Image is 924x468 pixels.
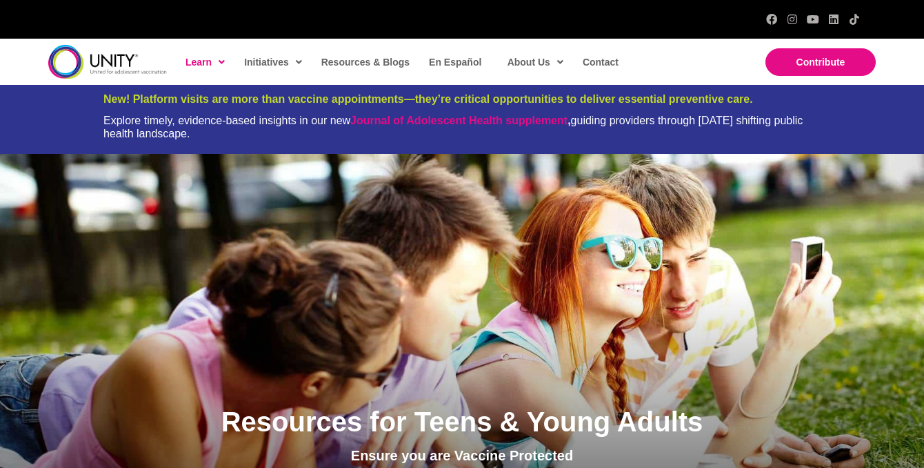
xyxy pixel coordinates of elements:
span: Contact [583,57,619,68]
a: En Español [422,46,487,78]
a: LinkedIn [828,14,839,25]
a: Contact [576,46,624,78]
span: Resources & Blogs [321,57,410,68]
span: Resources for Teens & Young Adults [221,407,703,437]
a: Instagram [787,14,798,25]
a: Contribute [765,48,876,76]
span: New! Platform visits are more than vaccine appointments—they’re critical opportunities to deliver... [103,93,753,105]
span: About Us [508,52,563,72]
span: Initiatives [244,52,302,72]
a: Resources & Blogs [314,46,415,78]
img: unity-logo-dark [48,45,167,79]
strong: , [350,115,570,126]
a: YouTube [807,14,818,25]
a: Facebook [766,14,777,25]
a: TikTok [849,14,860,25]
a: About Us [501,46,569,78]
div: Explore timely, evidence-based insights in our new guiding providers through [DATE] shifting publ... [103,114,821,140]
span: En Español [429,57,481,68]
span: Learn [185,52,225,72]
a: Journal of Adolescent Health supplement [350,115,568,126]
span: Contribute [796,57,845,68]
